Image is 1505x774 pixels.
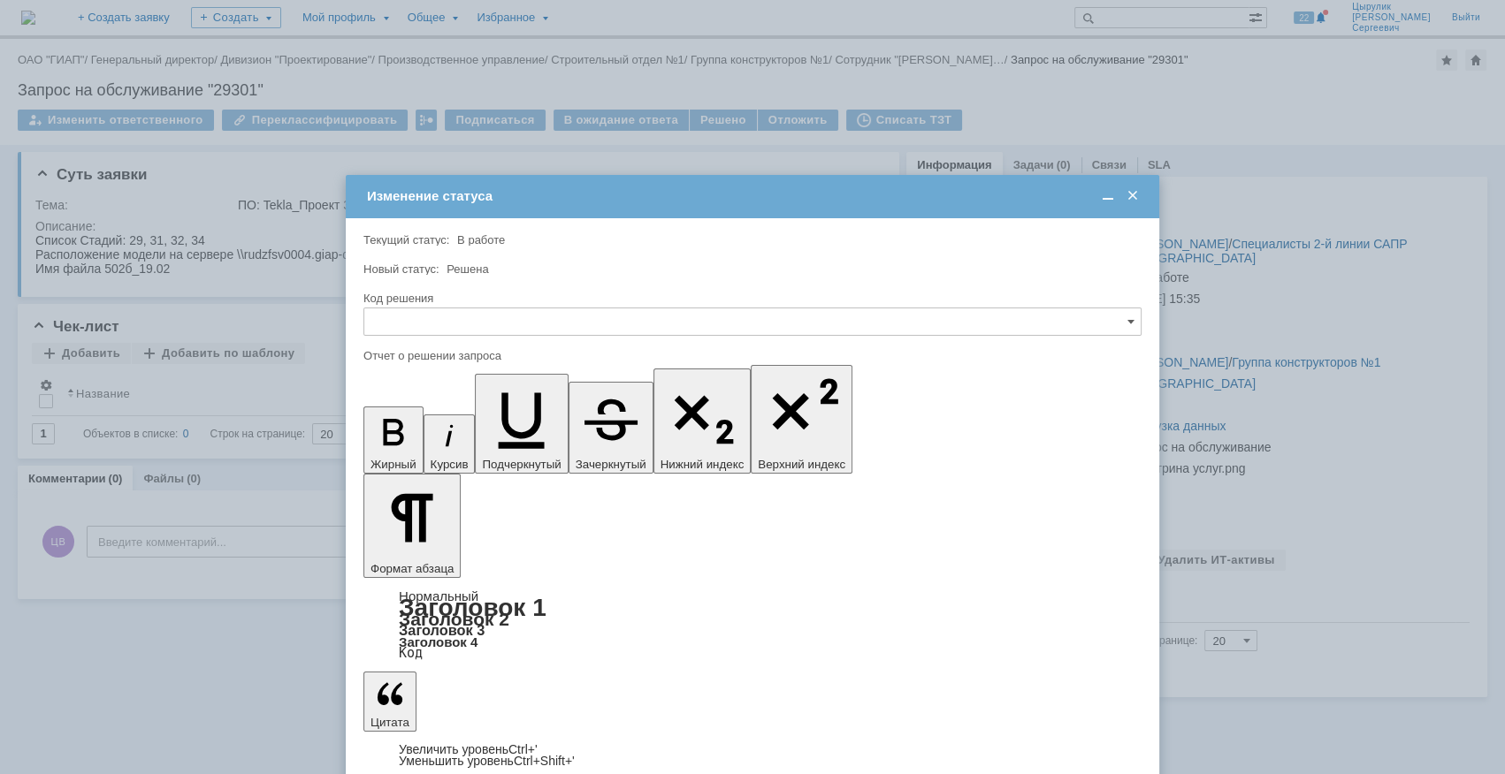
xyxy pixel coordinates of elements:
[371,458,416,471] span: Жирный
[653,368,752,474] button: Нижний индекс
[482,458,561,471] span: Подчеркнутый
[447,262,488,276] span: Решена
[475,374,568,474] button: Подчеркнутый
[514,754,575,768] span: Ctrl+Shift+'
[1099,188,1117,204] span: Свернуть (Ctrl + M)
[758,458,845,471] span: Верхний индекс
[399,622,485,638] a: Заголовок 3
[569,382,653,474] button: Зачеркнутый
[363,406,424,474] button: Жирный
[367,188,1142,204] div: Изменение статуса
[363,590,1142,659] div: Формат абзаца
[363,474,461,578] button: Формат абзаца
[1124,188,1142,204] span: Закрыть
[457,233,505,247] span: В работе
[363,233,449,247] label: Текущий статус:
[751,365,852,474] button: Верхний индекс
[399,609,509,629] a: Заголовок 2
[363,744,1142,767] div: Цитата
[363,292,1138,304] div: Код решения
[661,458,745,471] span: Нижний индекс
[363,262,439,276] label: Новый статус:
[576,458,646,471] span: Зачеркнутый
[431,458,469,471] span: Курсив
[424,414,476,474] button: Курсив
[399,754,575,768] a: Decrease
[399,645,423,661] a: Код
[399,634,477,649] a: Заголовок 4
[363,350,1138,361] div: Отчет о решении запроса
[508,742,538,756] span: Ctrl+'
[399,594,546,621] a: Заголовок 1
[399,742,538,756] a: Increase
[371,716,409,729] span: Цитата
[399,588,478,603] a: Нормальный
[371,562,454,575] span: Формат абзаца
[363,672,416,732] button: Цитата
